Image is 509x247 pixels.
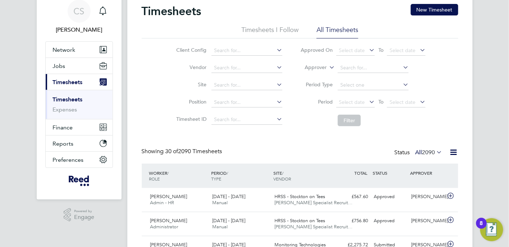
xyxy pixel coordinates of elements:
[142,4,201,18] h2: Timesheets
[53,106,77,113] a: Expenses
[165,148,222,155] span: 2090 Timesheets
[53,96,83,103] a: Timesheets
[174,47,206,53] label: Client Config
[46,74,113,90] button: Timesheets
[408,215,446,227] div: [PERSON_NAME]
[174,64,206,70] label: Vendor
[74,208,94,214] span: Powered by
[46,90,113,119] div: Timesheets
[272,166,334,185] div: SITE
[294,64,327,71] label: Approver
[408,166,446,179] div: APPROVER
[150,224,178,230] span: Administrator
[212,200,228,206] span: Manual
[212,80,282,90] input: Search for...
[300,81,333,88] label: Period Type
[64,208,94,222] a: Powered byEngage
[53,46,76,53] span: Network
[150,218,187,224] span: [PERSON_NAME]
[150,200,174,206] span: Admin - HR
[46,58,113,74] button: Jobs
[317,26,358,38] li: All Timesheets
[273,176,291,182] span: VENDOR
[46,119,113,135] button: Finance
[174,81,206,88] label: Site
[274,224,353,230] span: [PERSON_NAME] Specialist Recruit…
[53,63,65,69] span: Jobs
[371,191,409,203] div: Approved
[376,97,386,106] span: To
[212,46,282,56] input: Search for...
[282,170,283,176] span: /
[274,193,325,200] span: HRSS - Stockton on Tees
[422,149,435,156] span: 2090
[53,124,73,131] span: Finance
[45,175,113,187] a: Go to home page
[147,166,210,185] div: WORKER
[300,47,333,53] label: Approved On
[339,47,365,54] span: Select date
[53,79,83,86] span: Timesheets
[69,175,89,187] img: freesy-logo-retina.png
[371,166,409,179] div: STATUS
[339,99,365,105] span: Select date
[53,156,84,163] span: Preferences
[74,214,94,220] span: Engage
[390,99,415,105] span: Select date
[338,115,361,126] button: Filter
[241,26,299,38] li: Timesheets I Follow
[46,152,113,168] button: Preferences
[334,191,371,203] div: £567.60
[338,63,409,73] input: Search for...
[376,45,386,55] span: To
[149,176,160,182] span: ROLE
[212,193,245,200] span: [DATE] - [DATE]
[46,42,113,58] button: Network
[45,26,113,34] span: Clare Smith
[209,166,272,185] div: PERIOD
[411,4,458,15] button: New Timesheet
[371,215,409,227] div: Approved
[165,148,178,155] span: 30 of
[212,224,228,230] span: Manual
[274,218,325,224] span: HRSS - Stockton on Tees
[211,176,221,182] span: TYPE
[480,218,503,241] button: Open Resource Center, 8 new notifications
[212,63,282,73] input: Search for...
[390,47,415,54] span: Select date
[227,170,228,176] span: /
[46,136,113,151] button: Reports
[300,99,333,105] label: Period
[395,148,444,158] div: Status
[334,215,371,227] div: £756.80
[212,218,245,224] span: [DATE] - [DATE]
[480,223,483,233] div: 8
[355,170,368,176] span: TOTAL
[168,170,169,176] span: /
[212,115,282,125] input: Search for...
[150,193,187,200] span: [PERSON_NAME]
[142,148,224,155] div: Showing
[212,97,282,108] input: Search for...
[53,140,74,147] span: Reports
[74,6,85,16] span: CS
[174,99,206,105] label: Position
[415,149,442,156] label: All
[174,116,206,122] label: Timesheet ID
[274,200,353,206] span: [PERSON_NAME] Specialist Recruit…
[408,191,446,203] div: [PERSON_NAME]
[338,80,409,90] input: Select one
